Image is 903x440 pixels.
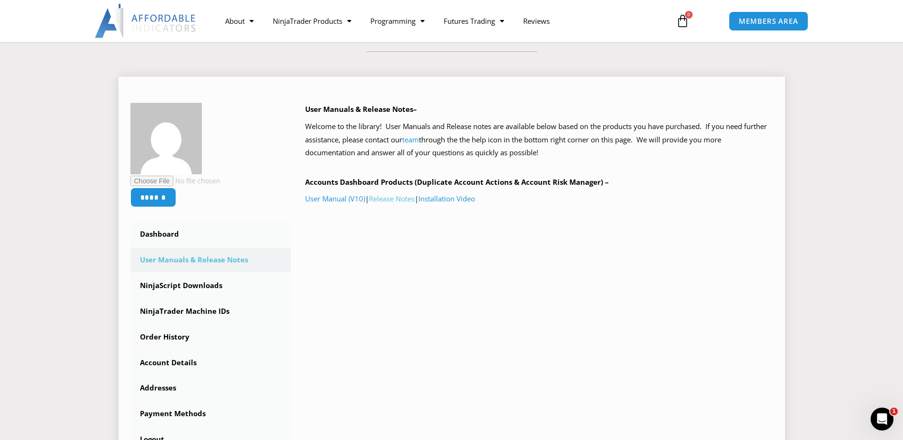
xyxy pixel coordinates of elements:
span: 1 [890,408,898,415]
a: Installation Video [418,194,475,203]
span: 0 [685,11,693,19]
a: NinjaScript Downloads [130,273,291,298]
a: Account Details [130,350,291,375]
a: About [216,10,263,32]
iframe: Intercom live chat [871,408,893,430]
a: NinjaTrader Products [263,10,361,32]
a: User Manual (V10) [305,194,365,203]
a: MEMBERS AREA [729,11,808,31]
a: Addresses [130,376,291,400]
a: 0 [662,7,704,35]
a: Release Notes [369,194,415,203]
span: MEMBERS AREA [739,18,798,25]
a: Reviews [514,10,559,32]
p: Welcome to the library! User Manuals and Release notes are available below based on the products ... [305,120,773,160]
img: 99dd224dea758beef732622b77d8c30edadb29befb2545302d43b22ff5b61941 [130,103,202,174]
a: Dashboard [130,222,291,247]
b: Accounts Dashboard Products (Duplicate Account Actions & Account Risk Manager) – [305,177,609,187]
nav: Menu [216,10,665,32]
a: Futures Trading [434,10,514,32]
a: NinjaTrader Machine IDs [130,299,291,324]
a: team [402,135,419,144]
img: LogoAI | Affordable Indicators – NinjaTrader [95,4,197,38]
a: User Manuals & Release Notes [130,248,291,272]
a: Payment Methods [130,401,291,426]
a: Programming [361,10,434,32]
b: User Manuals & Release Notes– [305,104,417,114]
p: | | [305,192,773,206]
a: Order History [130,325,291,350]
